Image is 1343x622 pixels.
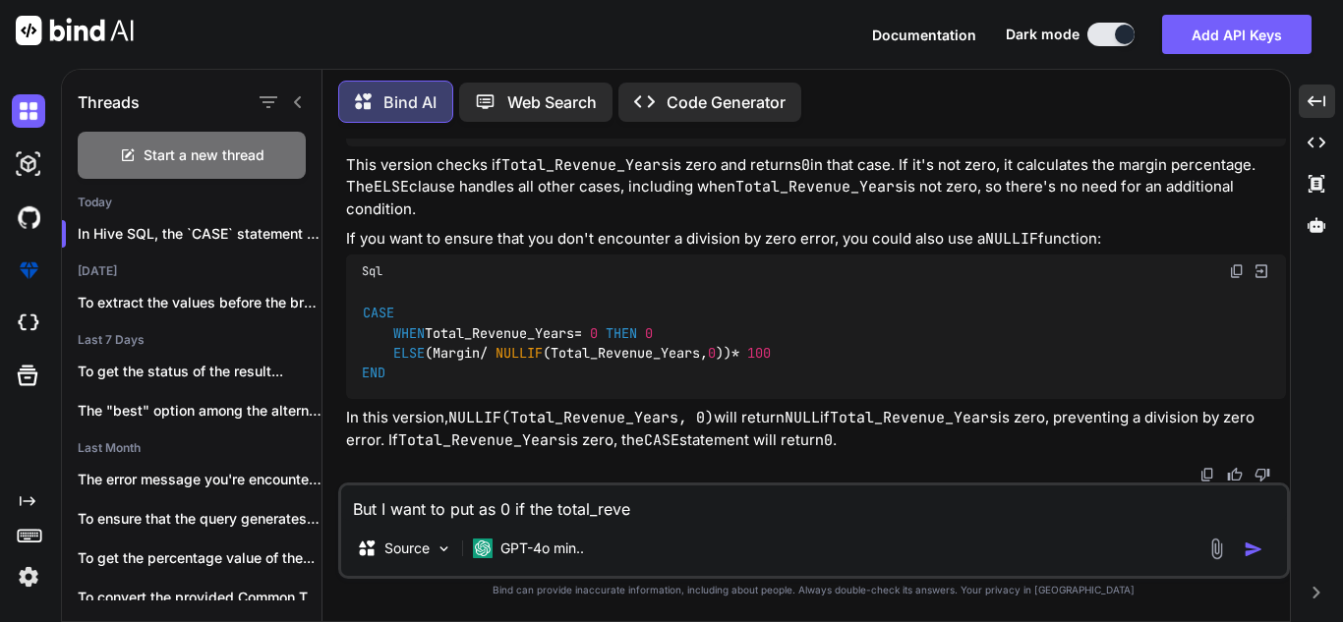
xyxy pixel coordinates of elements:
span: Sql [362,263,382,279]
textarea: But I want to put as 0 if the total_re [341,485,1287,521]
p: To get the status of the result... [78,362,321,381]
code: NULL [785,408,820,427]
img: GPT-4o mini [473,538,493,558]
p: This version checks if is zero and returns in that case. If it's not zero, it calculates the marg... [346,154,1286,221]
p: Code Generator [667,90,786,114]
p: If you want to ensure that you don't encounter a division by zero error, you could also use a fun... [346,228,1286,251]
code: CASE [644,430,679,450]
p: To ensure that the query generates dates... [78,509,321,529]
code: Total_Revenue_Years [501,155,670,175]
code: Total_Revenue_Years [830,408,998,427]
code: NULLIF [985,229,1038,249]
p: The error message you're encountering indicates that... [78,470,321,489]
img: copy [1229,263,1245,279]
span: WHEN [393,324,425,342]
span: Dark mode [1006,25,1080,44]
code: Total_Revenue_Years [398,430,566,450]
button: Add API Keys [1162,15,1312,54]
span: 100 [747,344,771,362]
p: To get the percentage value of the... [78,548,321,568]
h2: [DATE] [62,263,321,279]
p: In Hive SQL, the `CASE` statement can be... [78,224,321,244]
img: darkAi-studio [12,147,45,181]
code: NULLIF(Total_Revenue_Years, 0) [448,408,714,427]
img: copy [1199,467,1215,482]
span: Documentation [872,27,976,43]
h1: Threads [78,90,140,114]
img: icon [1244,539,1263,559]
span: NULLIF [496,344,543,362]
span: 0 [708,344,716,362]
span: CASE [363,305,394,322]
span: = [574,324,582,342]
img: like [1227,467,1243,482]
img: attachment [1205,537,1228,560]
p: In this version, will return if is zero, preventing a division by zero error. If is zero, the sta... [346,407,1286,451]
span: ELSE [393,344,425,362]
code: Total_Revenue_Years [735,177,904,197]
span: THEN [606,324,637,342]
img: Pick Models [436,540,452,557]
p: Bind can provide inaccurate information, including about people. Always double-check its answers.... [338,583,1290,597]
code: 0 [801,155,810,175]
p: To convert the provided Common Table Expressions... [78,588,321,607]
img: Bind AI [16,16,134,45]
span: 0 [590,324,598,342]
span: END [362,365,385,382]
img: settings [12,560,45,594]
p: Web Search [507,90,597,114]
img: darkChat [12,94,45,128]
span: / [480,344,488,362]
p: GPT-4o min.. [500,538,584,558]
p: Bind AI [383,90,437,114]
img: premium [12,254,45,287]
h2: Last Month [62,440,321,456]
h2: Last 7 Days [62,332,321,348]
span: Start a new thread [144,145,264,165]
button: Documentation [872,25,976,45]
p: The "best" option among the alternatives to... [78,401,321,421]
h2: Today [62,195,321,210]
code: ELSE [374,177,409,197]
img: dislike [1255,467,1270,482]
p: Source [384,538,430,558]
img: githubDark [12,200,45,234]
p: To extract the values before the bracket... [78,293,321,312]
img: cloudideIcon [12,307,45,340]
code: Total_Revenue_Years (Margin (Total_Revenue_Years, )) [362,303,779,383]
img: Open in Browser [1253,262,1270,280]
span: 0 [645,324,653,342]
code: 0 [824,430,833,450]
